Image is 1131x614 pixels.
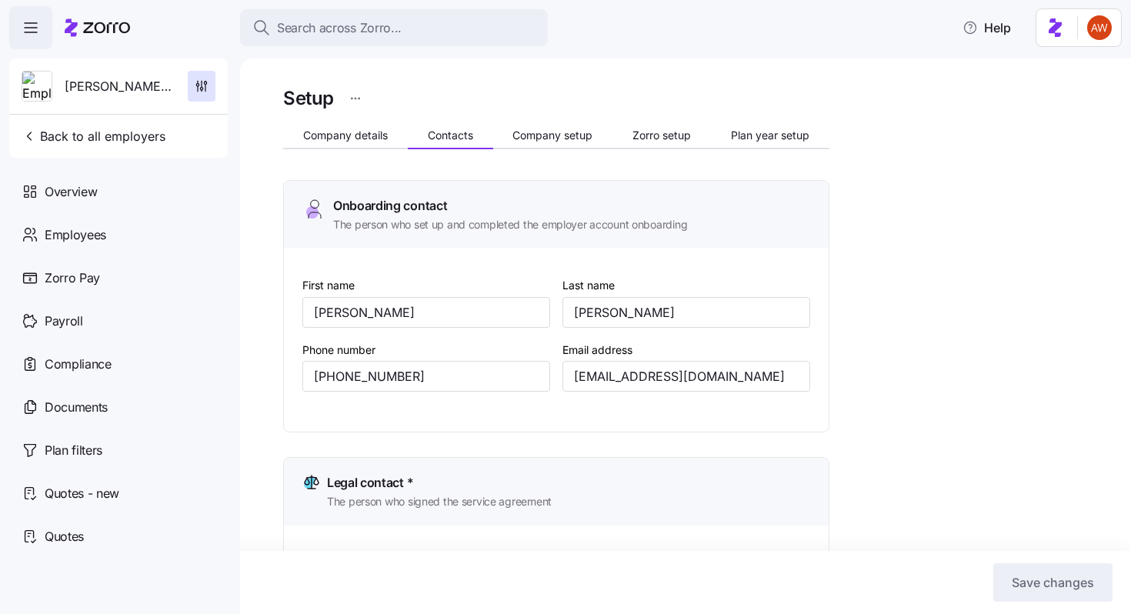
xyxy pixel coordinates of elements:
[9,256,228,299] a: Zorro Pay
[45,225,106,245] span: Employees
[9,299,228,342] a: Payroll
[45,441,102,460] span: Plan filters
[632,130,691,141] span: Zorro setup
[22,127,165,145] span: Back to all employers
[45,182,97,202] span: Overview
[562,277,615,294] label: Last name
[45,269,100,288] span: Zorro Pay
[45,312,83,331] span: Payroll
[45,355,112,374] span: Compliance
[9,515,228,558] a: Quotes
[327,494,552,509] span: The person who signed the service agreement
[303,130,388,141] span: Company details
[65,77,175,96] span: [PERSON_NAME] Metropolitan Housing Authority
[333,217,687,232] span: The person who set up and completed the employer account onboarding
[1012,573,1094,592] span: Save changes
[512,130,592,141] span: Company setup
[45,527,84,546] span: Quotes
[1087,15,1112,40] img: 3c671664b44671044fa8929adf5007c6
[731,130,809,141] span: Plan year setup
[302,297,550,328] input: Type first name
[302,277,355,294] label: First name
[302,361,550,392] input: (212) 456-7890
[562,297,810,328] input: Type last name
[562,342,632,359] label: Email address
[302,342,375,359] label: Phone number
[327,473,413,492] span: Legal contact *
[240,9,548,46] button: Search across Zorro...
[9,385,228,429] a: Documents
[45,398,108,417] span: Documents
[9,429,228,472] a: Plan filters
[15,121,172,152] button: Back to all employers
[562,361,810,392] input: Type email address
[993,563,1113,602] button: Save changes
[333,196,447,215] span: Onboarding contact
[9,213,228,256] a: Employees
[9,342,228,385] a: Compliance
[45,484,119,503] span: Quotes - new
[283,86,334,110] h1: Setup
[963,18,1011,37] span: Help
[950,12,1023,43] button: Help
[9,472,228,515] a: Quotes - new
[428,130,473,141] span: Contacts
[22,72,52,102] img: Employer logo
[277,18,402,38] span: Search across Zorro...
[9,170,228,213] a: Overview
